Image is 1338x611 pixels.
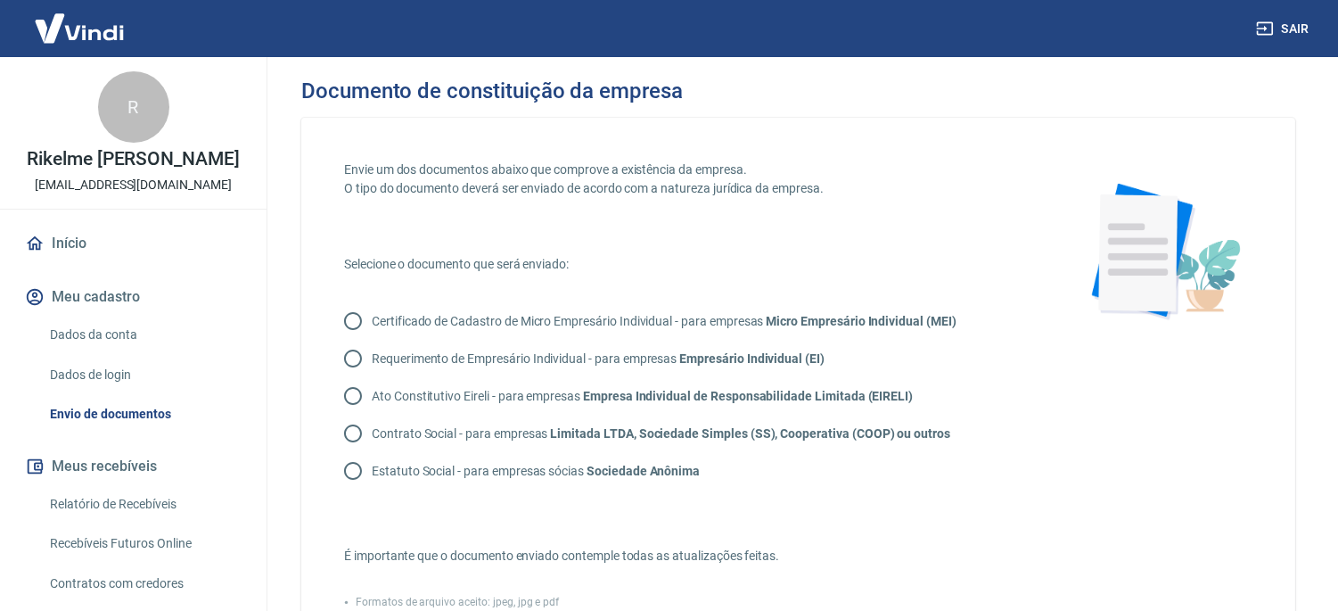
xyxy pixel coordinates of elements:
strong: Micro Empresário Individual (MEI) [766,314,956,328]
a: Contratos com credores [43,566,245,602]
p: É importante que o documento enviado contemple todas as atualizações feitas. [344,547,1031,566]
a: Relatório de Recebíveis [43,486,245,523]
p: [EMAIL_ADDRESS][DOMAIN_NAME] [35,176,232,194]
img: Vindi [21,1,137,55]
p: Certificado de Cadastro de Micro Empresário Individual - para empresas [372,312,956,331]
button: Meu cadastro [21,277,245,317]
a: Dados de login [43,357,245,393]
p: Rikelme [PERSON_NAME] [27,150,240,169]
p: Contrato Social - para empresas [372,425,950,443]
img: foto-documento-flower.19a65ad63fe92b90d685.png [1074,161,1252,339]
a: Envio de documentos [43,396,245,433]
strong: Limitada LTDA, Sociedade Simples (SS), Cooperativa (COOP) ou outros [550,426,950,441]
a: Início [21,224,245,263]
strong: Empresa Individual de Responsabilidade Limitada (EIRELI) [583,389,913,403]
p: O tipo do documento deverá ser enviado de acordo com a natureza jurídica da empresa. [344,179,1031,198]
strong: Sociedade Anônima [587,464,700,478]
p: Envie um dos documentos abaixo que comprove a existência da empresa. [344,161,1031,179]
button: Sair [1252,12,1317,45]
p: Selecione o documento que será enviado: [344,255,1031,274]
p: Estatuto Social - para empresas sócias [372,462,700,481]
button: Meus recebíveis [21,447,245,486]
a: Recebíveis Futuros Online [43,525,245,562]
div: R [98,71,169,143]
p: Requerimento de Empresário Individual - para empresas [372,350,825,368]
h3: Documento de constituição da empresa [301,78,683,103]
a: Dados da conta [43,317,245,353]
p: Ato Constitutivo Eireli - para empresas [372,387,913,406]
p: Formatos de arquivo aceito: jpeg, jpg e pdf [356,594,559,610]
strong: Empresário Individual (EI) [679,351,825,366]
